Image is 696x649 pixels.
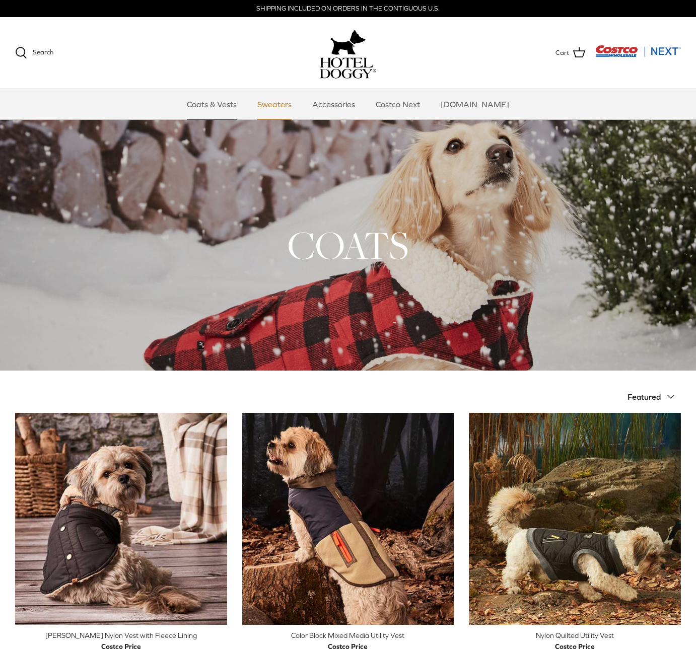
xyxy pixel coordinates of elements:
img: hoteldoggy.com [330,27,366,57]
img: tan dog wearing a blue & brown vest [242,413,454,625]
img: hoteldoggycom [320,57,376,79]
img: Costco Next [595,45,681,57]
div: Color Block Mixed Media Utility Vest [242,630,454,641]
span: Cart [555,48,569,58]
span: Search [33,48,53,56]
a: Color Block Mixed Media Utility Vest [242,413,454,625]
a: [DOMAIN_NAME] [432,89,518,119]
a: Nylon Quilted Utility Vest [469,413,681,625]
a: Sweaters [248,89,301,119]
a: Melton Nylon Vest with Fleece Lining [15,413,227,625]
div: [PERSON_NAME] Nylon Vest with Fleece Lining [15,630,227,641]
a: hoteldoggy.com hoteldoggycom [320,27,376,79]
a: Cart [555,46,585,59]
h1: COATS [15,221,681,270]
a: Costco Next [367,89,429,119]
div: Nylon Quilted Utility Vest [469,630,681,641]
a: Search [15,47,53,59]
a: Coats & Vests [178,89,246,119]
a: Visit Costco Next [595,51,681,59]
button: Featured [628,386,681,408]
a: Accessories [303,89,364,119]
span: Featured [628,392,661,401]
